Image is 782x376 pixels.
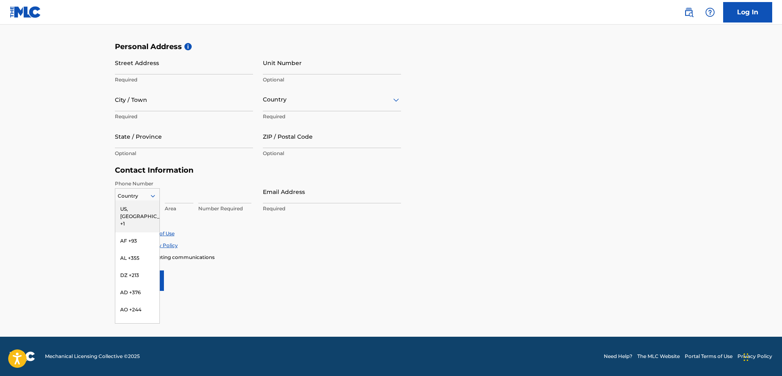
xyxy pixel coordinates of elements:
[115,113,253,120] p: Required
[165,205,193,212] p: Area
[744,345,748,369] div: Drag
[115,284,159,301] div: AD +376
[115,166,401,175] h5: Contact Information
[115,200,159,232] div: US, [GEOGRAPHIC_DATA] +1
[115,150,253,157] p: Optional
[115,42,668,52] h5: Personal Address
[184,43,192,50] span: i
[45,353,140,360] span: Mechanical Licensing Collective © 2025
[10,351,35,361] img: logo
[143,230,175,236] a: Terms of Use
[115,232,159,250] div: AF +93
[124,254,215,260] span: Enroll in marketing communications
[115,250,159,267] div: AL +355
[684,7,694,17] img: search
[263,150,401,157] p: Optional
[263,113,401,120] p: Required
[685,353,733,360] a: Portal Terms of Use
[741,337,782,376] iframe: Chat Widget
[637,353,680,360] a: The MLC Website
[115,318,159,335] div: AI +1264
[198,205,251,212] p: Number Required
[705,7,715,17] img: help
[263,205,401,212] p: Required
[604,353,632,360] a: Need Help?
[10,6,41,18] img: MLC Logo
[263,76,401,83] p: Optional
[115,301,159,318] div: AO +244
[115,76,253,83] p: Required
[737,353,772,360] a: Privacy Policy
[723,2,772,23] a: Log In
[681,4,697,20] a: Public Search
[115,267,159,284] div: DZ +213
[702,4,718,20] div: Help
[143,242,178,248] a: Privacy Policy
